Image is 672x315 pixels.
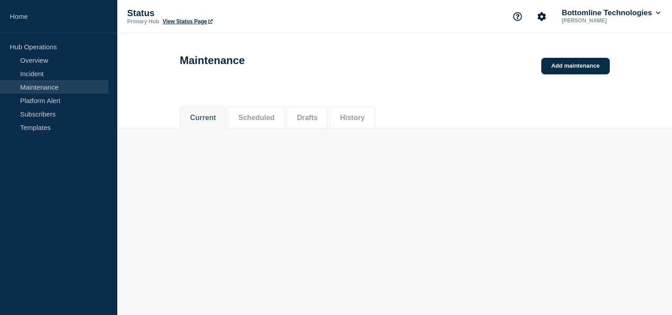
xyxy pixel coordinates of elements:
p: Status [127,8,306,18]
button: Bottomline Technologies [560,9,662,17]
button: Current [190,114,216,122]
a: Add maintenance [541,58,609,74]
button: Support [508,7,527,26]
p: Primary Hub [127,18,159,25]
h1: Maintenance [180,54,245,67]
button: Drafts [297,114,317,122]
a: View Status Page [163,18,212,25]
button: Scheduled [238,114,274,122]
button: Account settings [532,7,551,26]
button: History [340,114,364,122]
p: [PERSON_NAME] [560,17,653,24]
